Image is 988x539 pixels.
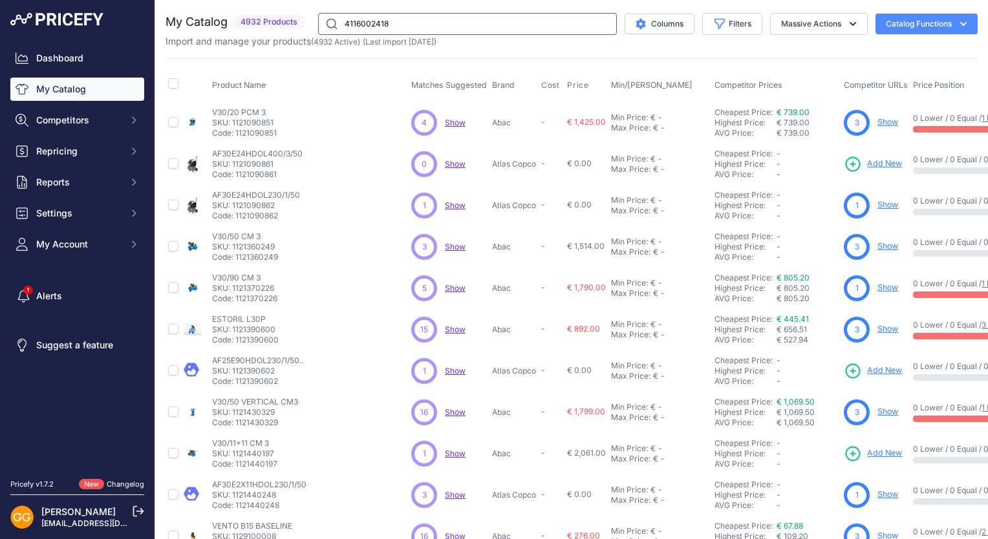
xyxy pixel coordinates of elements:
span: 3 [422,489,427,501]
span: Cost [541,80,559,90]
nav: Sidebar [10,47,144,463]
p: Code: 1121360249 [212,252,278,262]
span: € 0.00 [567,489,592,499]
span: - [777,242,780,251]
p: SKU: 1121090851 [212,118,277,128]
div: Highest Price: [714,490,777,500]
span: Show [445,159,466,169]
span: - [541,117,545,127]
span: Competitor URLs [844,80,908,90]
img: Pricefy Logo [10,13,103,26]
p: AF30E24HDOL400/3/50 [212,149,303,159]
div: Pricefy v1.7.2 [10,479,54,490]
p: Atlas Copco [492,200,536,211]
span: 0 [422,158,427,170]
p: Import and manage your products [166,35,436,48]
p: SKU: 1121360249 [212,242,278,252]
div: - [656,526,662,536]
p: Abac [492,118,536,128]
a: Show [877,282,898,292]
span: 3 [855,241,859,253]
div: Min Price: [611,402,648,412]
span: 1 [423,365,426,377]
span: € 2,061.00 [567,448,606,458]
p: Code: 1121390602 [212,376,303,386]
span: € 656.51 [777,324,807,334]
div: AVG Price: [714,293,777,304]
a: Show [877,324,898,333]
p: Atlas Copco [492,490,536,500]
a: Show [445,366,466,375]
p: SKU: 1121090861 [212,159,303,169]
p: Code: 1121370226 [212,293,277,304]
div: Min Price: [611,526,648,536]
span: Show [445,407,466,417]
span: 4932 Products [233,15,305,30]
div: AVG Price: [714,335,777,345]
div: € [650,443,656,454]
div: - [658,123,665,133]
span: - [777,376,780,386]
span: € 892.00 [567,324,600,333]
a: Show [445,200,466,210]
p: Abac [492,242,536,252]
a: Show [877,241,898,251]
a: Show [445,324,466,334]
div: - [656,237,662,247]
div: AVG Price: [714,169,777,180]
a: Cheapest Price: [714,521,773,531]
span: Settings [36,207,121,220]
a: Cheapest Price: [714,438,773,448]
span: - [777,438,780,448]
div: - [658,247,665,257]
p: V30/90 CM 3 [212,273,277,283]
div: - [656,443,662,454]
a: Show [445,490,466,500]
span: € 1,514.00 [567,241,605,251]
button: Repricing [10,140,144,163]
div: - [658,164,665,174]
div: - [656,402,662,412]
div: € [650,319,656,330]
div: - [656,112,662,123]
div: Highest Price: [714,283,777,293]
p: V30/50 CM 3 [212,231,278,242]
a: Add New [844,445,902,463]
a: € 805.20 [777,273,810,282]
div: Max Price: [611,330,650,340]
span: € 0.00 [567,158,592,168]
a: Changelog [107,480,144,489]
button: Competitors [10,109,144,132]
span: - [777,480,780,489]
a: € 1,069.50 [777,397,815,407]
span: 1 [423,200,426,211]
span: (Last import [DATE]) [363,37,436,47]
div: - [658,495,665,505]
span: - [777,366,780,375]
span: ( ) [311,37,360,47]
span: - [777,490,780,500]
div: Highest Price: [714,159,777,169]
a: Show [445,118,466,127]
div: AVG Price: [714,417,777,428]
p: Atlas Copco [492,159,536,169]
div: - [656,319,662,330]
a: Show [445,449,466,458]
div: € [653,247,658,257]
p: SKU: 1121090862 [212,200,300,211]
div: € [650,112,656,123]
p: SKU: 1121440248 [212,490,306,500]
a: Cheapest Price: [714,190,773,200]
a: [PERSON_NAME] [41,506,116,517]
a: Cheapest Price: [714,480,773,489]
a: Cheapest Price: [714,231,773,241]
div: AVG Price: [714,500,777,511]
span: 1 [423,448,426,460]
span: Show [445,242,466,251]
p: Abac [492,324,536,335]
div: Max Price: [611,164,650,174]
div: - [656,154,662,164]
p: Code: 1121390600 [212,335,279,345]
